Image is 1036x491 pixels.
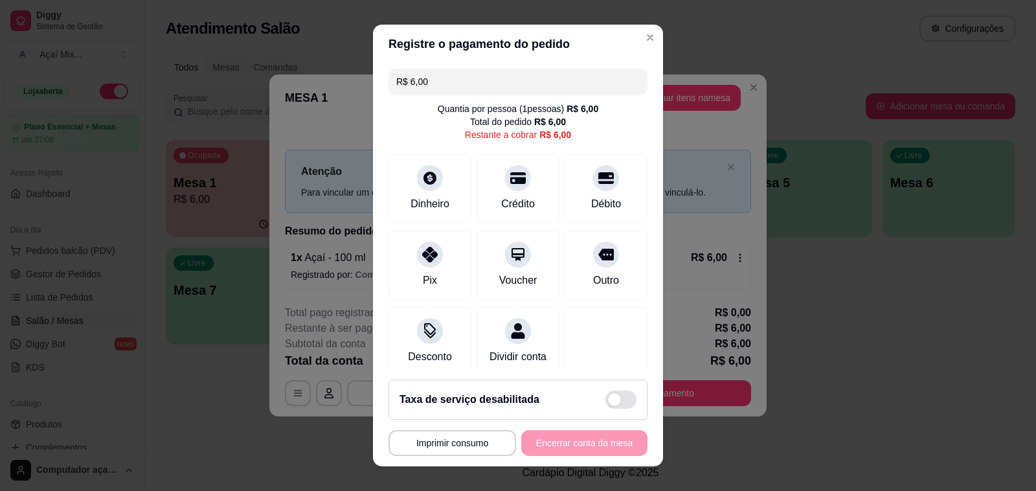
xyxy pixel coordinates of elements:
[396,69,640,95] input: Ex.: hambúrguer de cordeiro
[534,115,566,128] div: R$ 6,00
[539,128,571,141] div: R$ 6,00
[567,102,598,115] div: R$ 6,00
[593,273,619,288] div: Outro
[411,196,449,212] div: Dinheiro
[465,128,571,141] div: Restante a cobrar
[470,115,566,128] div: Total do pedido
[501,196,535,212] div: Crédito
[591,196,621,212] div: Débito
[373,25,663,63] header: Registre o pagamento do pedido
[490,349,546,365] div: Dividir conta
[423,273,437,288] div: Pix
[400,392,539,407] h2: Taxa de serviço desabilitada
[640,27,660,48] button: Close
[388,430,516,456] button: Imprimir consumo
[408,349,452,365] div: Desconto
[438,102,598,115] div: Quantia por pessoa ( 1 pessoas)
[499,273,537,288] div: Voucher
